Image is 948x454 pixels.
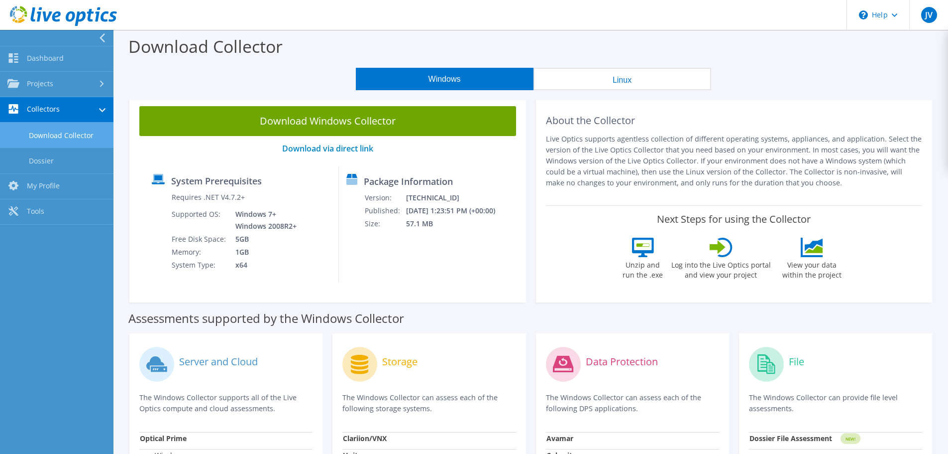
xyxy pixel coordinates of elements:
[776,257,848,280] label: View your data within the project
[171,208,228,233] td: Supported OS:
[364,204,406,217] td: Published:
[364,191,406,204] td: Version:
[546,434,573,443] strong: Avamar
[406,217,509,230] td: 57.1 MB
[171,259,228,272] td: System Type:
[179,357,258,367] label: Server and Cloud
[406,204,509,217] td: [DATE] 1:23:51 PM (+00:00)
[749,434,832,443] strong: Dossier File Assessment
[139,392,313,414] p: The Windows Collector supports all of the Live Optics compute and cloud assessments.
[671,257,771,280] label: Log into the Live Optics portal and view your project
[228,246,299,259] td: 1GB
[228,259,299,272] td: x64
[406,191,509,204] td: [TECHNICAL_ID]
[845,436,855,442] tspan: NEW!
[364,176,453,186] label: Package Information
[921,7,937,23] span: JV
[282,143,373,154] a: Download via direct link
[546,134,923,188] p: Live Optics supports agentless collection of different operating systems, appliances, and applica...
[228,208,299,233] td: Windows 7+ Windows 2008R2+
[382,357,418,367] label: Storage
[172,192,245,202] label: Requires .NET V4.7.2+
[343,434,387,443] strong: Clariion/VNX
[859,10,868,19] svg: \n
[657,213,811,225] label: Next Steps for using the Collector
[620,257,666,280] label: Unzip and run the .exe
[171,246,228,259] td: Memory:
[139,106,516,136] a: Download Windows Collector
[789,357,804,367] label: File
[546,115,923,127] h2: About the Collector
[128,35,283,58] label: Download Collector
[228,233,299,246] td: 5GB
[128,313,404,323] label: Assessments supported by the Windows Collector
[586,357,658,367] label: Data Protection
[171,233,228,246] td: Free Disk Space:
[364,217,406,230] td: Size:
[140,434,187,443] strong: Optical Prime
[749,392,922,414] p: The Windows Collector can provide file level assessments.
[546,392,719,414] p: The Windows Collector can assess each of the following DPS applications.
[342,392,516,414] p: The Windows Collector can assess each of the following storage systems.
[356,68,533,90] button: Windows
[533,68,711,90] button: Linux
[171,176,262,186] label: System Prerequisites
